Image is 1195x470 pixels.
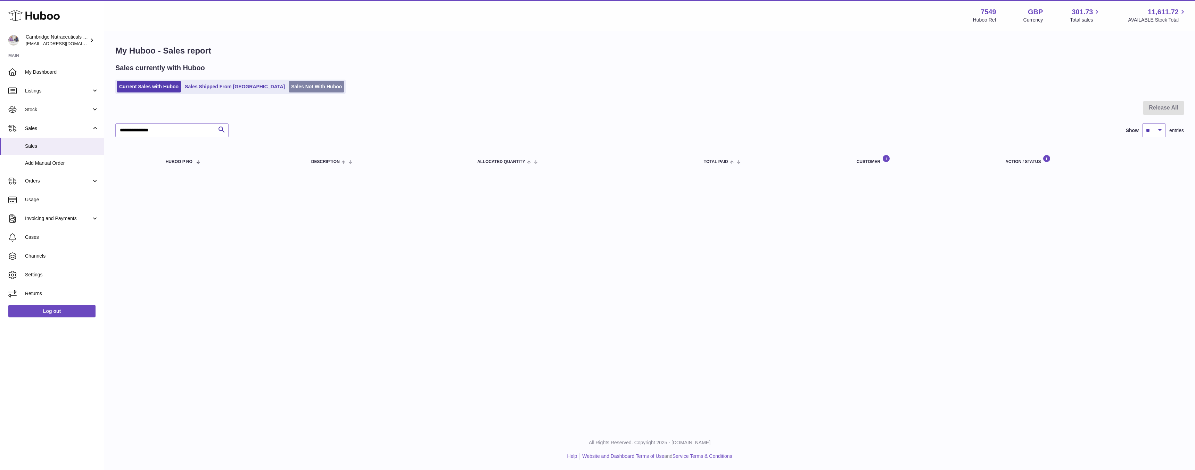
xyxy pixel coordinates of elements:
[25,253,99,259] span: Channels
[110,439,1189,446] p: All Rights Reserved. Copyright 2025 - [DOMAIN_NAME]
[25,196,99,203] span: Usage
[8,305,96,317] a: Log out
[115,45,1184,56] h1: My Huboo - Sales report
[1023,17,1043,23] div: Currency
[1072,7,1093,17] span: 301.73
[580,453,732,460] li: and
[166,160,192,164] span: Huboo P no
[567,453,577,459] a: Help
[25,290,99,297] span: Returns
[25,215,91,222] span: Invoicing and Payments
[115,63,205,73] h2: Sales currently with Huboo
[981,7,996,17] strong: 7549
[25,88,91,94] span: Listings
[311,160,340,164] span: Description
[1128,17,1187,23] span: AVAILABLE Stock Total
[26,41,102,46] span: [EMAIL_ADDRESS][DOMAIN_NAME]
[26,34,88,47] div: Cambridge Nutraceuticals Ltd
[25,234,99,241] span: Cases
[182,81,287,92] a: Sales Shipped From [GEOGRAPHIC_DATA]
[1070,17,1101,23] span: Total sales
[1128,7,1187,23] a: 11,611.72 AVAILABLE Stock Total
[25,143,99,149] span: Sales
[1028,7,1043,17] strong: GBP
[289,81,344,92] a: Sales Not With Huboo
[1070,7,1101,23] a: 301.73 Total sales
[25,125,91,132] span: Sales
[8,35,19,46] img: qvc@camnutra.com
[25,106,91,113] span: Stock
[673,453,732,459] a: Service Terms & Conditions
[1148,7,1179,17] span: 11,611.72
[1169,127,1184,134] span: entries
[582,453,664,459] a: Website and Dashboard Terms of Use
[1126,127,1139,134] label: Show
[25,69,99,75] span: My Dashboard
[704,160,728,164] span: Total paid
[117,81,181,92] a: Current Sales with Huboo
[1005,155,1177,164] div: Action / Status
[857,155,991,164] div: Customer
[25,160,99,167] span: Add Manual Order
[477,160,525,164] span: ALLOCATED Quantity
[25,178,91,184] span: Orders
[25,272,99,278] span: Settings
[973,17,996,23] div: Huboo Ref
